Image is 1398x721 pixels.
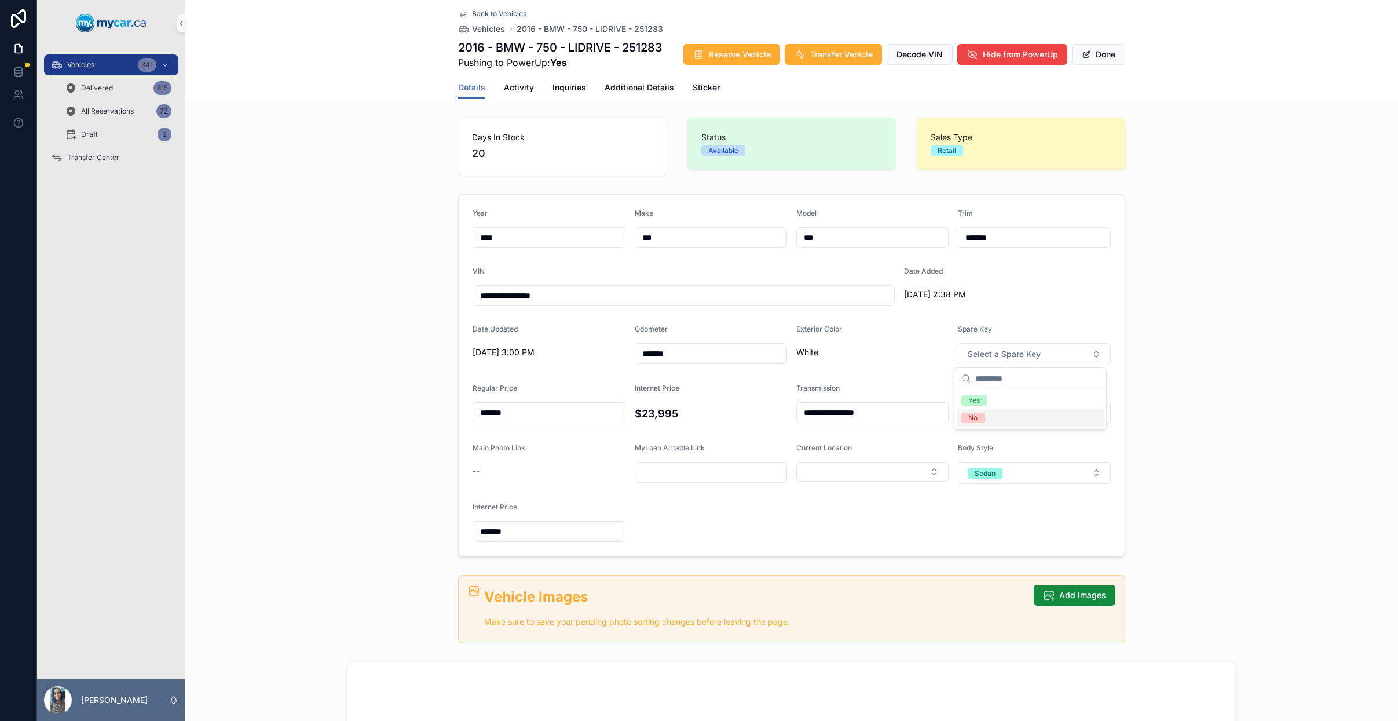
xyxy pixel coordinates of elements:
a: Delivered815 [58,78,178,99]
strong: Yes [550,57,567,68]
button: Reserve Vehicle [683,44,780,65]
span: Vehicles [67,60,94,70]
button: Done [1072,44,1125,65]
span: Current Location [796,443,852,452]
div: ## Vehicle Images Make sure to save your pending photo sorting changes before leaving the page. [484,587,1024,629]
span: Add Images [1059,589,1106,601]
h1: 2016 - BMW - 750 - LIDRIVE - 251283 [458,39,663,56]
span: Decode VIN [896,49,943,60]
button: Hide from PowerUp [957,44,1067,65]
span: Details [458,82,485,93]
span: Odometer [635,325,668,333]
span: Hide from PowerUp [983,49,1058,60]
button: Select Button [958,462,1111,484]
button: Decode VIN [887,44,953,65]
span: [DATE] 2:38 PM [904,289,1057,300]
div: 2 [158,128,171,141]
span: Reserve Vehicle [709,49,771,60]
span: -- [473,465,480,477]
a: Details [458,77,485,99]
span: White [796,347,949,358]
span: Pushing to PowerUp: [458,56,663,70]
span: Days In Stock [472,132,653,143]
div: scrollable content [37,46,185,183]
span: Year [473,209,488,217]
span: Body Style [958,443,993,452]
span: Inquiries [552,82,586,93]
span: Main Photo Link [473,443,525,452]
button: Select Button [958,343,1111,365]
span: Sticker [693,82,720,93]
a: Back to Vehicles [458,9,526,19]
a: 2016 - BMW - 750 - LIDRIVE - 251283 [517,23,663,35]
span: Vehicles [472,23,505,35]
a: Vehicles341 [44,54,178,75]
span: Status [701,132,882,143]
span: [DATE] 3:00 PM [473,347,625,358]
a: Inquiries [552,77,586,100]
button: Transfer Vehicle [785,44,882,65]
p: [PERSON_NAME] [81,694,148,706]
span: Date Added [904,267,943,275]
h4: $23,995 [635,406,788,421]
span: Back to Vehicles [472,9,526,19]
div: 815 [153,81,171,95]
span: Transmission [796,384,840,392]
span: 20 [472,145,653,162]
div: 72 [156,104,171,118]
span: Sales Type [931,132,1111,143]
span: Regular Price [473,384,517,392]
span: All Reservations [81,107,134,116]
a: Sticker [693,77,720,100]
a: Transfer Center [44,147,178,168]
a: Draft2 [58,124,178,145]
span: MyLoan Airtable Link [635,443,705,452]
span: Internet Price [635,384,679,392]
div: 341 [138,58,156,72]
button: Add Images [1034,585,1115,606]
span: Date Updated [473,325,518,333]
span: Internet Price [473,502,517,511]
span: Select a Spare Key [968,348,1041,360]
a: All Reservations72 [58,101,178,122]
div: Available [708,145,738,156]
p: Make sure to save your pending photo sorting changes before leaving the page. [484,616,1024,629]
div: Yes [968,395,980,406]
span: Model [796,209,817,217]
span: Draft [81,130,98,139]
a: Additional Details [605,77,674,100]
span: Make [635,209,653,217]
span: Delivered [81,83,113,93]
span: Trim [958,209,973,217]
span: Transfer Vehicle [810,49,873,60]
span: Spare Key [958,325,992,333]
a: Activity [504,77,534,100]
span: Transfer Center [67,153,119,162]
span: Activity [504,82,534,93]
div: Retail [938,145,956,156]
span: Additional Details [605,82,674,93]
img: App logo [76,14,147,32]
button: Select Button [796,462,949,482]
a: Vehicles [458,23,505,35]
h2: Vehicle Images [484,587,1024,606]
span: VIN [473,267,485,275]
div: Suggestions [954,389,1106,429]
span: Exterior Color [796,325,842,333]
div: Sedan [975,468,996,479]
div: No [968,413,978,423]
